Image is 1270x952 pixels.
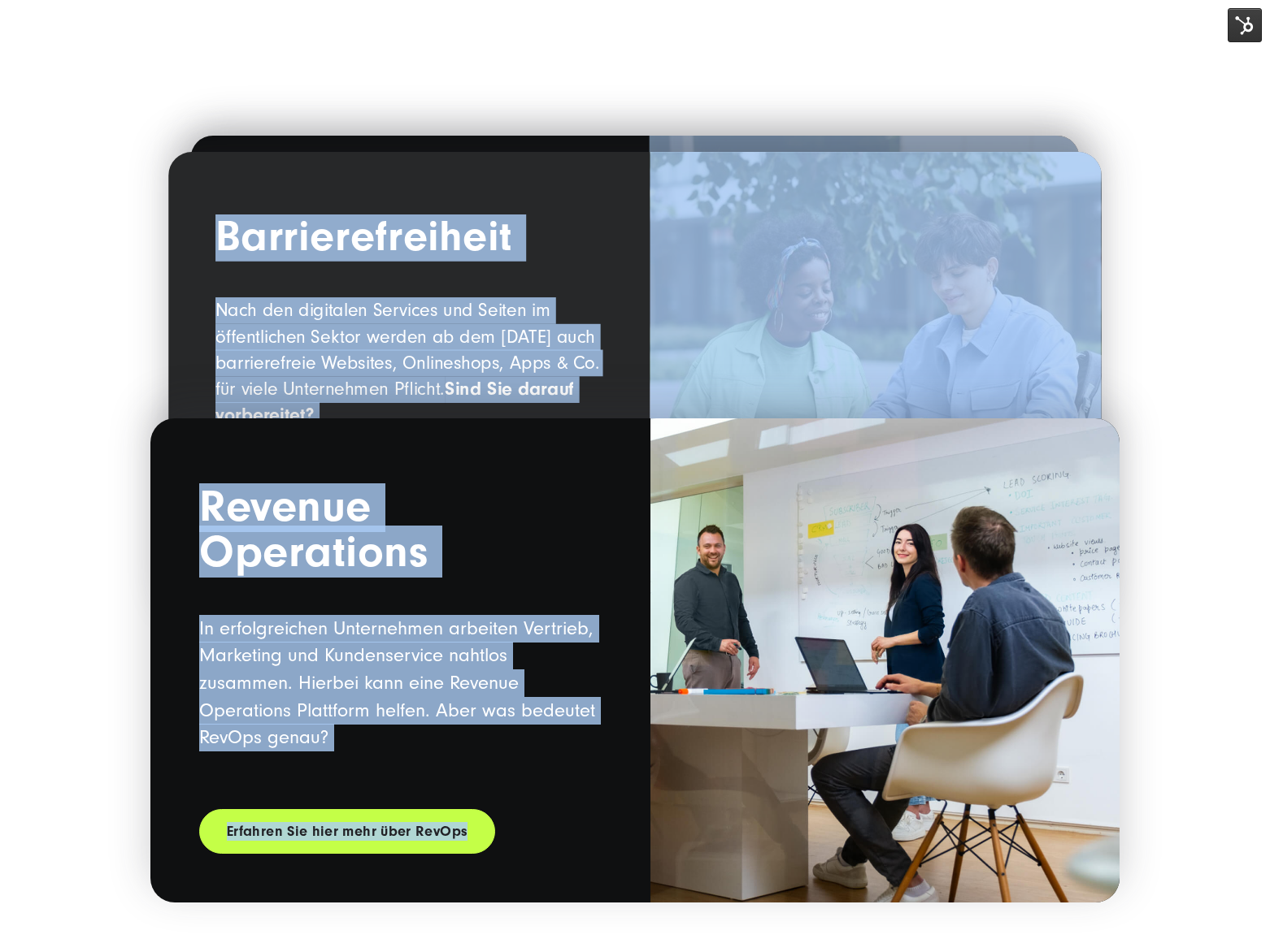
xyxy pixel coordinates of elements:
img: Drei Personen in einem Büro bei einer Besprechung. Ein Mann und eine Frau stehen vor einem Whiteb... [650,418,1120,902]
img: Symbolbild für "Digitale Barrierefreiheit": Eine junge Frau mit lockigem Haar und einer bunten Ha... [650,152,1101,618]
h2: Revenue Operations [199,483,602,582]
p: In erfolgreichen Unternehmen arbeiten Vertrieb, Marketing und Kundenservice nahtlos zusammen. Hie... [199,615,602,751]
strong: Sind Sie darauf vorbereitet? [215,379,574,426]
p: Nach den digitalen Services und Seiten im öffentlichen Sektor werden ab dem [DATE] auch barrieref... [215,297,603,429]
a: Erfahren Sie hier mehr über RevOps [199,809,495,854]
img: HubSpot Tools-Menüschalter [1228,8,1262,42]
h2: Barrierefreiheit [215,214,603,266]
